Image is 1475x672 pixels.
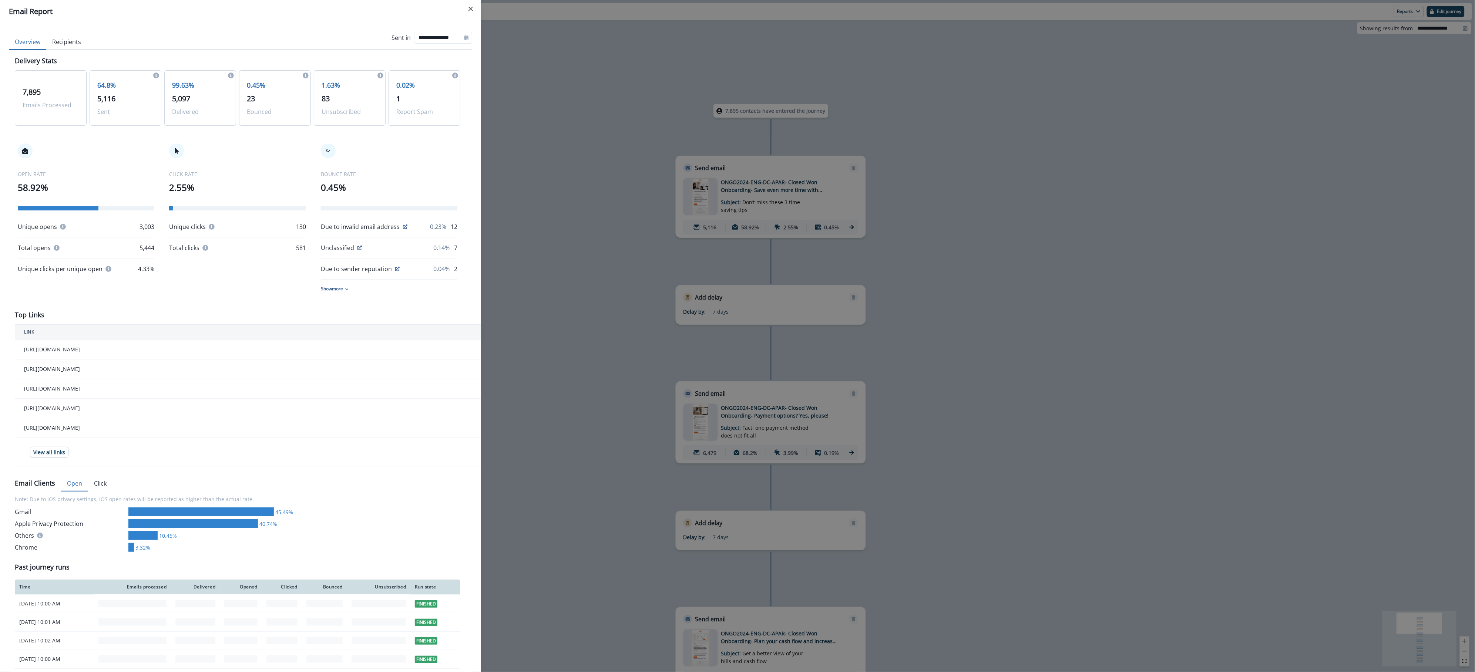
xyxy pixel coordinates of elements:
p: Total opens [18,243,51,252]
td: [URL][DOMAIN_NAME] [15,418,531,438]
p: Due to sender reputation [321,264,392,273]
p: [DATE] 10:00 AM [19,600,90,607]
p: Unique clicks [169,222,206,231]
p: 0.23% [430,222,446,231]
button: Close [465,3,477,15]
p: OPEN RATE [18,170,154,178]
div: Bounced [306,584,343,590]
div: Email Report [9,6,472,17]
p: 58.92% [18,181,154,194]
p: Unique opens [18,222,57,231]
span: 1 [396,94,400,104]
p: 3,003 [140,222,154,231]
span: 23 [247,94,255,104]
span: Finished [415,600,437,608]
p: 0.45% [321,181,457,194]
div: Clicked [266,584,298,590]
span: Finished [415,656,437,663]
button: Overview [9,34,46,50]
span: Finished [415,619,437,626]
p: 99.63% [172,80,228,90]
p: Past journey runs [15,562,70,572]
p: Unsubscribed [322,107,378,116]
span: 83 [322,94,330,104]
p: Show more [321,286,343,292]
div: Unsubscribed [352,584,406,590]
span: 7,895 [23,87,41,97]
p: 0.14% [433,243,450,252]
p: Note: Due to iOS privacy settings, iOS open rates will be reported as higher than the actual rate. [15,491,460,507]
td: [URL][DOMAIN_NAME] [15,359,531,379]
p: 130 [296,222,306,231]
p: [DATE] 10:01 AM [19,618,90,626]
p: BOUNCE RATE [321,170,457,178]
p: 5,444 [140,243,154,252]
p: Total clicks [169,243,199,252]
div: Delivered [175,584,215,590]
p: 64.8% [97,80,154,90]
p: Sent in [392,33,411,42]
p: View all links [33,449,65,456]
p: 581 [296,243,306,252]
div: Chrome [15,543,125,552]
span: Finished [415,637,437,645]
p: 0.02% [396,80,453,90]
button: Open [61,476,88,492]
p: 2.55% [169,181,306,194]
p: CLICK RATE [169,170,306,178]
button: Recipients [46,34,87,50]
p: 4.33% [138,264,154,273]
td: [URL][DOMAIN_NAME] [15,379,531,399]
div: 3.32% [134,544,150,551]
p: Bounced [247,107,303,116]
p: Unique clicks per unique open [18,264,103,273]
div: Others [15,531,125,540]
p: Top Links [15,310,44,320]
p: Report Spam [396,107,453,116]
div: Time [19,584,90,590]
p: Sent [97,107,154,116]
span: 5,116 [97,94,115,104]
p: 1.63% [322,80,378,90]
p: Emails Processed [23,101,79,109]
p: Email Clients [15,478,55,488]
p: 7 [454,243,457,252]
th: LINK [15,325,531,340]
td: [URL][DOMAIN_NAME] [15,340,531,359]
div: 40.74% [258,520,277,528]
button: View all links [30,447,68,458]
div: Emails processed [98,584,167,590]
td: [URL][DOMAIN_NAME] [15,399,531,418]
p: Delivered [172,107,228,116]
p: [DATE] 10:00 AM [19,655,90,663]
p: 12 [451,222,457,231]
button: Click [88,476,112,492]
p: 0.45% [247,80,303,90]
p: 0.04% [433,264,450,273]
div: 10.45% [158,532,177,540]
div: 45.49% [274,508,293,516]
p: [DATE] 10:02 AM [19,637,90,644]
p: 2 [454,264,457,273]
p: Unclassified [321,243,355,252]
p: Due to invalid email address [321,222,400,231]
div: Gmail [15,507,125,516]
p: Delivery Stats [15,56,57,66]
span: 5,097 [172,94,190,104]
div: Apple Privacy Protection [15,519,125,528]
div: Run state [415,584,456,590]
div: Opened [224,584,257,590]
